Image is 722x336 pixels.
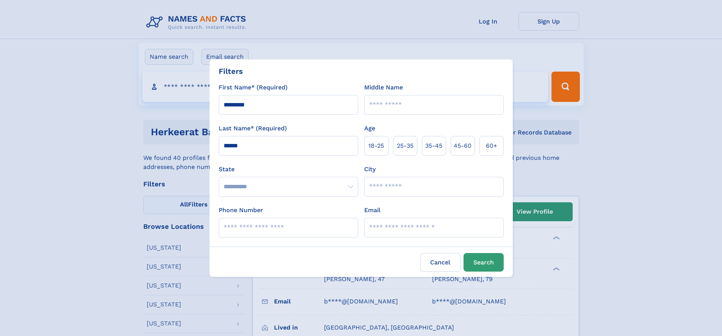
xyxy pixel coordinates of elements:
[219,165,358,174] label: State
[364,206,381,215] label: Email
[486,141,497,150] span: 60+
[425,141,442,150] span: 35‑45
[219,124,287,133] label: Last Name* (Required)
[219,206,263,215] label: Phone Number
[368,141,384,150] span: 18‑25
[219,66,243,77] div: Filters
[464,253,504,272] button: Search
[219,83,288,92] label: First Name* (Required)
[364,83,403,92] label: Middle Name
[364,124,375,133] label: Age
[397,141,413,150] span: 25‑35
[364,165,376,174] label: City
[420,253,460,272] label: Cancel
[454,141,471,150] span: 45‑60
